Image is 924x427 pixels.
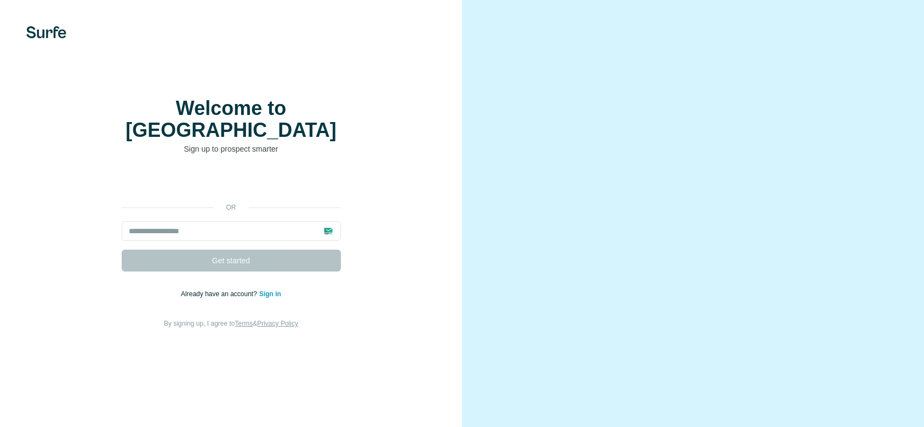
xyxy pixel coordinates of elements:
[164,320,298,327] span: By signing up, I agree to &
[214,203,249,212] p: or
[181,290,259,298] span: Already have an account?
[122,97,341,141] h1: Welcome to [GEOGRAPHIC_DATA]
[116,171,346,195] iframe: Sign in with Google Button
[259,290,281,298] a: Sign in
[257,320,298,327] a: Privacy Policy
[235,320,253,327] a: Terms
[26,26,66,38] img: Surfe's logo
[122,143,341,154] p: Sign up to prospect smarter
